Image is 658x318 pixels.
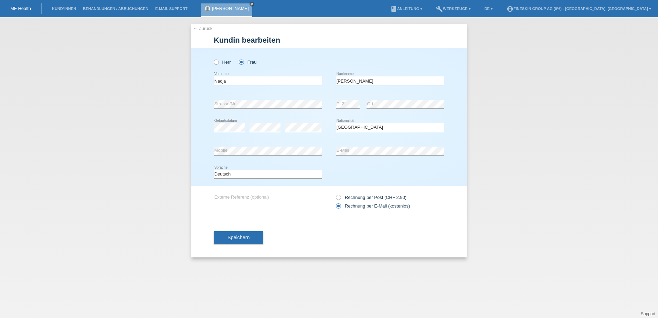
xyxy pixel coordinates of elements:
[436,6,443,12] i: build
[214,36,444,44] h1: Kundin bearbeiten
[481,7,496,11] a: DE ▾
[390,6,397,12] i: book
[336,203,340,212] input: Rechnung per E-Mail (kostenlos)
[212,6,249,11] a: [PERSON_NAME]
[336,203,410,209] label: Rechnung per E-Mail (kostenlos)
[214,60,218,64] input: Herr
[239,60,256,65] label: Frau
[193,26,212,31] a: ← Zurück
[433,7,474,11] a: buildWerkzeuge ▾
[507,6,513,12] i: account_circle
[10,6,31,11] a: MF Health
[250,2,254,7] a: close
[49,7,79,11] a: Kund*innen
[214,231,263,244] button: Speichern
[214,60,231,65] label: Herr
[227,235,250,240] span: Speichern
[387,7,426,11] a: bookAnleitung ▾
[79,7,152,11] a: Behandlungen / Abbuchungen
[336,195,406,200] label: Rechnung per Post (CHF 2.90)
[336,195,340,203] input: Rechnung per Post (CHF 2.90)
[503,7,655,11] a: account_circleFineSkin Group AG (0%) - [GEOGRAPHIC_DATA], [GEOGRAPHIC_DATA] ▾
[250,2,254,6] i: close
[152,7,191,11] a: E-Mail Support
[239,60,243,64] input: Frau
[641,311,655,316] a: Support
